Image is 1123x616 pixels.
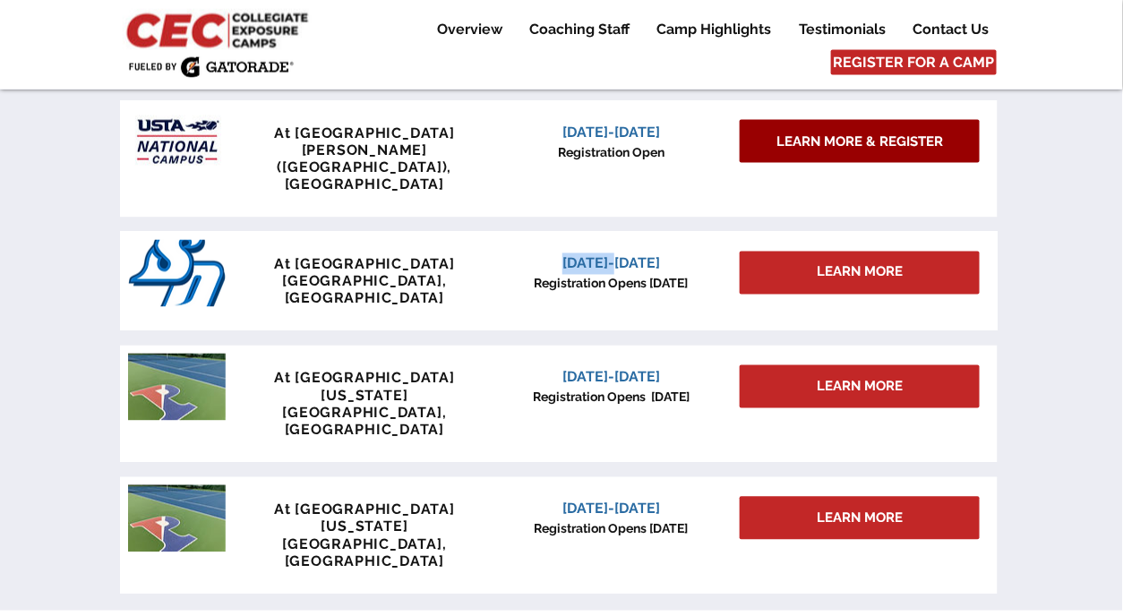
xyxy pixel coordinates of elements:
[647,19,780,40] p: Camp Highlights
[904,19,998,40] p: Contact Us
[817,509,903,528] span: LEARN MORE
[535,522,689,536] span: Registration Opens [DATE]
[128,240,226,307] img: San_Diego_Toreros_logo.png
[562,369,660,386] span: [DATE]-[DATE]
[535,277,689,291] span: Registration Opens [DATE]
[740,120,980,163] a: LEARN MORE & REGISTER
[520,19,639,40] p: Coaching Staff
[424,19,515,40] a: Overview
[278,141,452,192] span: [PERSON_NAME] ([GEOGRAPHIC_DATA]), [GEOGRAPHIC_DATA]
[128,56,294,78] img: Fueled by Gatorade.png
[834,53,995,73] span: REGISTER FOR A CAMP
[128,108,226,175] img: USTA Campus image_edited.jpg
[562,500,660,518] span: [DATE]-[DATE]
[282,273,446,307] span: [GEOGRAPHIC_DATA], [GEOGRAPHIC_DATA]
[274,501,455,535] span: At [GEOGRAPHIC_DATA][US_STATE]
[516,19,642,40] a: Coaching Staff
[562,124,660,141] span: [DATE]-[DATE]
[776,133,943,151] span: LEARN MORE & REGISTER
[274,370,455,404] span: At [GEOGRAPHIC_DATA][US_STATE]
[128,485,226,552] img: penn tennis courts with logo.jpeg
[123,9,316,50] img: CEC Logo Primary_edited.jpg
[282,405,446,439] span: [GEOGRAPHIC_DATA], [GEOGRAPHIC_DATA]
[274,256,455,273] span: At [GEOGRAPHIC_DATA]
[558,145,664,159] span: Registration Open
[831,50,997,75] a: REGISTER FOR A CAMP
[785,19,898,40] a: Testimonials
[817,263,903,282] span: LEARN MORE
[740,497,980,540] a: LEARN MORE
[790,19,895,40] p: Testimonials
[740,252,980,295] div: LEARN MORE
[643,19,784,40] a: Camp Highlights
[409,19,1001,40] nav: Site
[274,124,455,141] span: At [GEOGRAPHIC_DATA]
[740,365,980,408] a: LEARN MORE
[817,378,903,397] span: LEARN MORE
[428,19,511,40] p: Overview
[562,255,660,272] span: [DATE]-[DATE]
[533,390,690,405] span: Registration Opens [DATE]
[282,536,446,570] span: [GEOGRAPHIC_DATA], [GEOGRAPHIC_DATA]
[899,19,1001,40] a: Contact Us
[128,354,226,421] img: penn tennis courts with logo.jpeg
